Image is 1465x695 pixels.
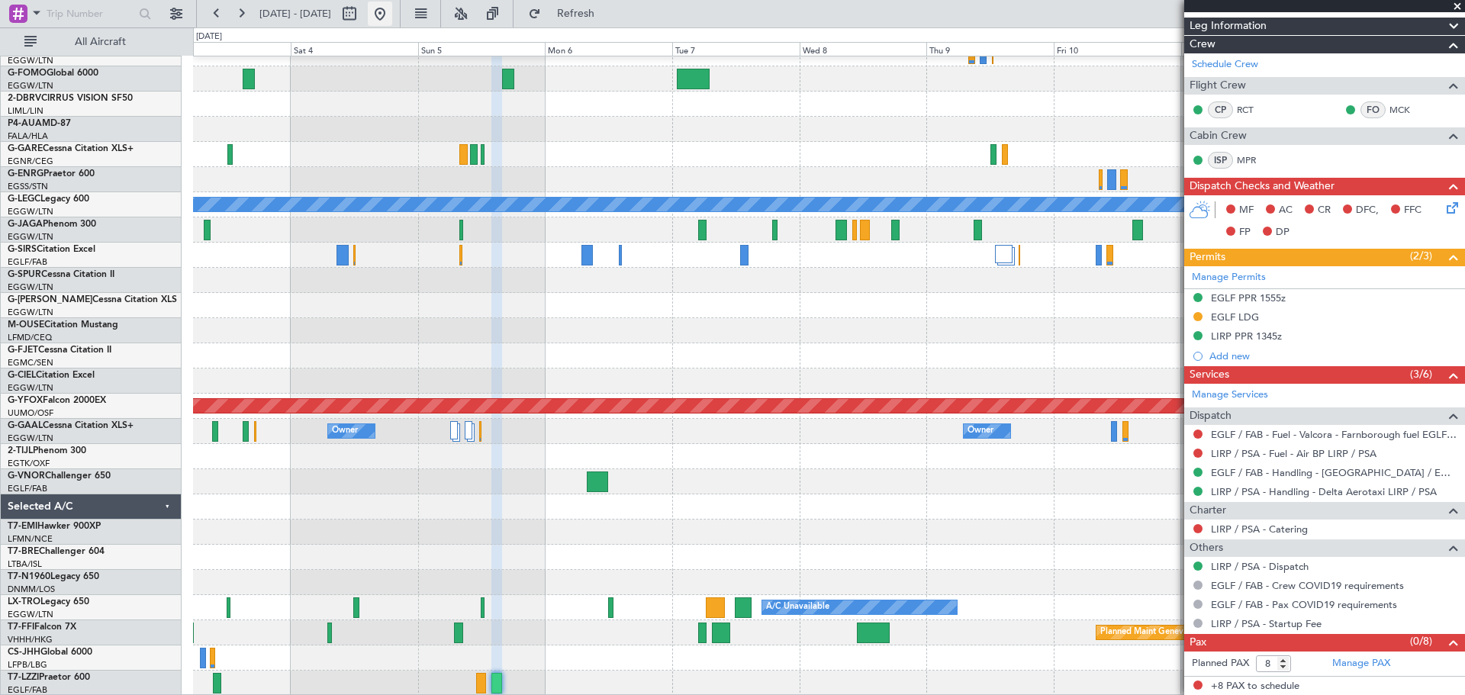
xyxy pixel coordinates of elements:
a: G-GARECessna Citation XLS+ [8,144,134,153]
div: Tue 7 [672,42,800,56]
span: 2-TIJL [8,446,33,455]
span: G-GARE [8,144,43,153]
a: RCT [1237,103,1271,117]
div: EGLF LDG [1211,310,1259,323]
span: G-CIEL [8,371,36,380]
a: EGLF/FAB [8,256,47,268]
span: (3/6) [1410,366,1432,382]
div: [DATE] [196,31,222,43]
a: EGGW/LTN [8,55,53,66]
span: 2-DBRV [8,94,41,103]
a: EGGW/LTN [8,433,53,444]
span: G-ENRG [8,169,43,179]
a: LIML/LIN [8,105,43,117]
button: All Aircraft [17,30,166,54]
span: G-GAAL [8,421,43,430]
span: M-OUSE [8,320,44,330]
a: LX-TROLegacy 650 [8,597,89,607]
div: Mon 6 [545,42,672,56]
span: Cabin Crew [1190,127,1247,145]
span: Dispatch Checks and Weather [1190,178,1335,195]
span: Crew [1190,36,1215,53]
a: G-CIELCitation Excel [8,371,95,380]
a: EGLF / FAB - Pax COVID19 requirements [1211,598,1397,611]
a: LIRP / PSA - Fuel - Air BP LIRP / PSA [1211,447,1376,460]
span: T7-BRE [8,547,39,556]
a: LIRP / PSA - Catering [1211,523,1308,536]
a: EGGW/LTN [8,609,53,620]
span: G-VNOR [8,471,45,481]
span: +8 PAX to schedule [1211,679,1299,694]
a: G-VNORChallenger 650 [8,471,111,481]
div: Owner [968,420,993,442]
a: T7-FFIFalcon 7X [8,623,76,632]
span: G-FJET [8,346,38,355]
a: LIRP / PSA - Dispatch [1211,560,1309,573]
a: G-FOMOGlobal 6000 [8,69,98,78]
a: 2-DBRVCIRRUS VISION SF50 [8,94,133,103]
div: Fri 3 [163,42,291,56]
span: T7-LZZI [8,673,39,682]
div: Sat 11 [1181,42,1309,56]
a: UUMO/OSF [8,407,53,419]
span: Flight Crew [1190,77,1246,95]
span: FP [1239,225,1251,240]
span: Permits [1190,249,1225,266]
a: LFMN/NCE [8,533,53,545]
a: LIRP / PSA - Startup Fee [1211,617,1322,630]
a: G-SIRSCitation Excel [8,245,95,254]
span: DFC, [1356,203,1379,218]
a: G-SPURCessna Citation II [8,270,114,279]
a: Manage PAX [1332,656,1390,671]
span: G-YFOX [8,396,43,405]
div: LIRP PPR 1345z [1211,330,1282,343]
a: EGLF / FAB - Handling - [GEOGRAPHIC_DATA] / EGLF / FAB [1211,466,1457,479]
span: G-[PERSON_NAME] [8,295,92,304]
div: A/C Unavailable [766,596,829,619]
a: T7-EMIHawker 900XP [8,522,101,531]
a: T7-BREChallenger 604 [8,547,105,556]
a: EGGW/LTN [8,282,53,293]
a: G-JAGAPhenom 300 [8,220,96,229]
a: LFMD/CEQ [8,332,52,343]
span: G-LEGC [8,195,40,204]
span: Refresh [544,8,608,19]
a: G-ENRGPraetor 600 [8,169,95,179]
span: Dispatch [1190,407,1232,425]
span: CR [1318,203,1331,218]
span: Charter [1190,502,1226,520]
div: EGLF PPR 1555z [1211,291,1286,304]
span: G-JAGA [8,220,43,229]
a: EGNR/CEG [8,156,53,167]
a: T7-N1960Legacy 650 [8,572,99,581]
span: MF [1239,203,1254,218]
div: FO [1360,101,1386,118]
div: Owner [332,420,358,442]
button: Refresh [521,2,613,26]
a: EGGW/LTN [8,206,53,217]
span: (0/8) [1410,633,1432,649]
a: EGLF / FAB - Fuel - Valcora - Farnborough fuel EGLF / FAB [1211,428,1457,441]
a: G-YFOXFalcon 2000EX [8,396,106,405]
a: EGLF / FAB - Crew COVID19 requirements [1211,579,1404,592]
a: LTBA/ISL [8,558,42,570]
span: DP [1276,225,1290,240]
div: Add new [1209,349,1457,362]
a: EGGW/LTN [8,231,53,243]
span: G-SPUR [8,270,41,279]
div: Sun 5 [418,42,546,56]
span: T7-N1960 [8,572,50,581]
span: P4-AUA [8,119,42,128]
a: EGTK/OXF [8,458,50,469]
span: Pax [1190,634,1206,652]
span: [DATE] - [DATE] [259,7,331,21]
span: All Aircraft [40,37,161,47]
a: EGGW/LTN [8,80,53,92]
a: G-FJETCessna Citation II [8,346,111,355]
a: 2-TIJLPhenom 300 [8,446,86,455]
a: Manage Permits [1192,270,1266,285]
span: AC [1279,203,1293,218]
span: T7-EMI [8,522,37,531]
a: Schedule Crew [1192,57,1258,72]
a: EGMC/SEN [8,357,53,368]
